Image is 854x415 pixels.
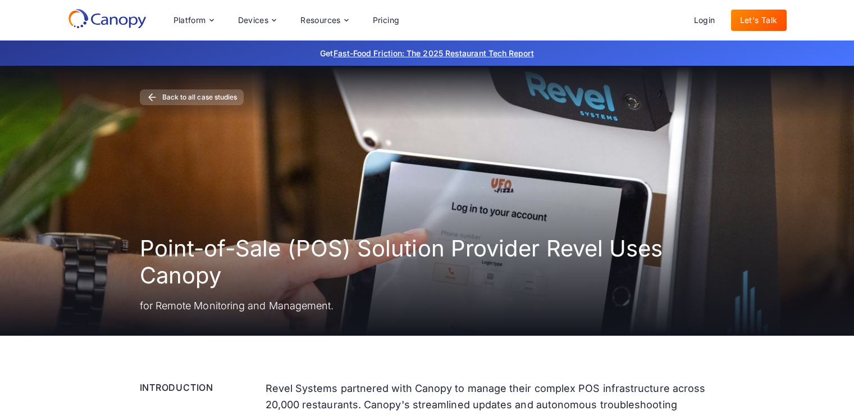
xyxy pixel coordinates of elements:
a: Pricing [364,10,409,31]
a: Let's Talk [731,10,787,31]
a: Fast-Food Friction: The 2025 Restaurant Tech Report [334,48,534,58]
h1: Point-of-Sale (POS) Solution Provider Revel Uses Canopy [140,235,715,289]
div: Resources [291,9,357,31]
p: Get [152,47,702,59]
div: Back to all case studies [162,94,238,101]
div: Devices [229,9,285,31]
div: Platform [173,16,206,24]
p: for Remote Monitoring and Management. [140,298,715,313]
a: Login [685,10,724,31]
div: Platform [165,9,222,31]
div: Introduction [140,381,252,394]
a: Back to all case studies [140,89,244,105]
div: Resources [300,16,341,24]
div: Devices [238,16,269,24]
